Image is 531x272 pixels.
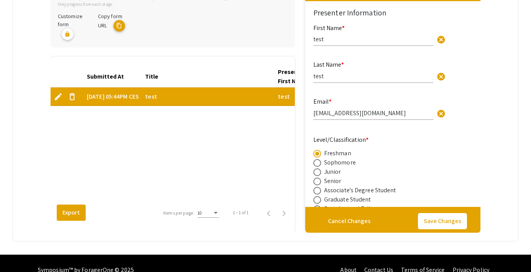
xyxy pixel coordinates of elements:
[145,72,158,81] div: Title
[313,7,473,18] div: Presenter Information
[98,12,122,29] span: Copy form URL
[272,87,330,106] mat-cell: test
[324,195,371,204] div: Graduate Student
[163,210,194,217] div: Items per page:
[324,167,341,176] div: Junior
[58,12,82,28] span: Customize form
[436,109,446,118] span: cancel
[433,106,449,121] button: Clear
[313,72,433,80] input: Type Here
[54,92,63,101] span: edit
[68,92,77,101] span: delete
[313,24,345,32] mat-label: First Name
[324,186,396,195] div: Associate's Degree Student
[198,210,202,216] span: 10
[113,20,125,32] mat-icon: copy URL
[261,205,276,220] button: Previous page
[433,32,449,47] button: Clear
[57,205,86,221] button: Export
[418,213,467,229] button: Save Changes
[433,69,449,84] button: Clear
[324,149,351,158] div: Freshman
[276,205,292,220] button: Next page
[324,158,356,167] div: Sophomore
[324,204,379,213] div: Postdoctoral Fellow
[233,209,249,216] div: 1 – 1 of 1
[87,72,124,81] div: Submitted At
[278,67,324,86] div: Presenter 1 First Name
[313,109,433,117] input: Type Here
[436,35,446,44] span: cancel
[324,176,342,186] div: Senior
[313,136,369,144] mat-label: Level/Classification
[322,213,376,229] button: Cancel Changes
[6,237,33,266] iframe: Chat
[81,87,139,106] mat-cell: [DATE] 05:44PM CEST
[87,72,131,81] div: Submitted At
[278,67,317,86] div: Presenter 1 First Name
[313,60,344,69] mat-label: Last Name
[313,35,433,43] input: Type Here
[145,92,157,101] span: test
[198,210,219,216] mat-select: Items per page:
[313,97,331,106] mat-label: Email
[436,72,446,81] span: cancel
[145,72,165,81] div: Title
[62,29,73,40] mat-icon: lock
